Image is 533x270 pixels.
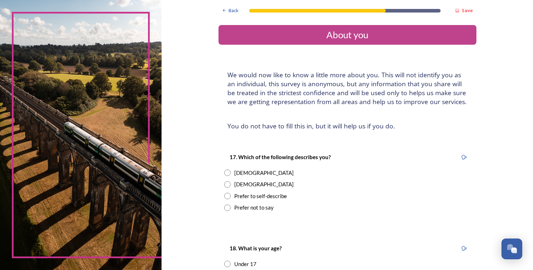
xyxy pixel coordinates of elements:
strong: 18. What is your age? [230,245,282,251]
div: [DEMOGRAPHIC_DATA] [234,180,294,188]
strong: 17. Which of the following describes you? [230,154,331,160]
strong: Save [462,7,473,14]
div: Prefer not to say [234,203,274,212]
h4: We would now like to know a little more about you. This will not identify you as an individual, t... [227,70,467,106]
h4: You do not have to fill this in, but it will help us if you do. [227,122,467,131]
button: Open Chat [501,239,522,259]
div: [DEMOGRAPHIC_DATA] [234,169,294,177]
div: Under 17 [234,260,256,268]
span: Back [229,7,239,14]
div: About you [221,28,474,42]
div: Prefer to self-describe [234,192,287,200]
